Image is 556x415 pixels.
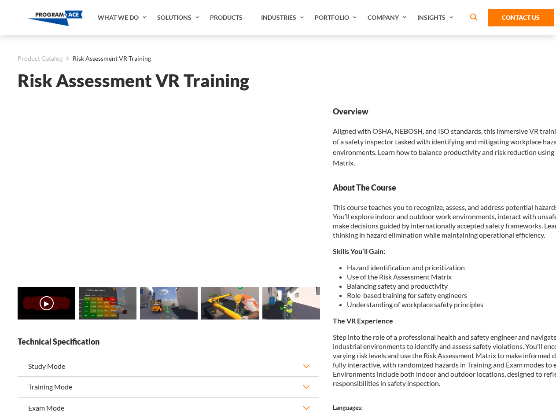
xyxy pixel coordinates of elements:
button: Training Mode [18,377,319,397]
img: Risk Assessment VR Training - Preview 3 [201,287,259,320]
img: Risk Assessment VR Training - Video 0 [18,287,75,320]
img: Risk Assessment VR Training - Preview 1 [79,287,136,320]
li: Risk Assessment VR Training [63,53,151,64]
iframe: Risk Assessment VR Training - Video 0 [18,106,319,275]
strong: Technical Specification [18,336,319,347]
img: Risk Assessment VR Training - Preview 4 [262,287,320,320]
strong: Languages: [333,404,363,411]
button: Study Mode [18,356,319,376]
a: Product Catalog [18,53,63,64]
a: Contact Us [488,9,554,26]
button: ▶ [40,296,54,310]
img: Risk Assessment VR Training - Preview 2 [140,287,198,320]
img: Program-Ace [27,11,83,26]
